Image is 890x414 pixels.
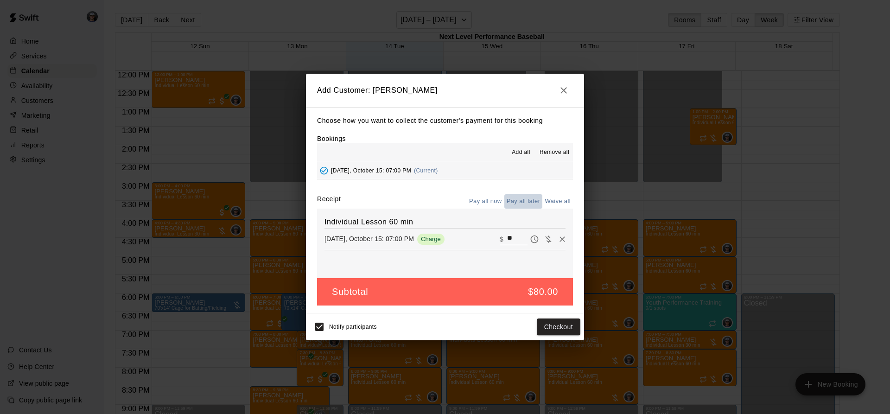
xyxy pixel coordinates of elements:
h5: Subtotal [332,286,368,298]
p: Choose how you want to collect the customer's payment for this booking [317,115,573,127]
span: [DATE], October 15: 07:00 PM [331,167,411,174]
button: Remove all [536,145,573,160]
button: Waive all [542,194,573,209]
button: Checkout [537,318,580,336]
h2: Add Customer: [PERSON_NAME] [306,74,584,107]
span: Pay later [528,235,541,242]
button: Add all [506,145,536,160]
h6: Individual Lesson 60 min [324,216,566,228]
span: Waive payment [541,235,555,242]
span: Charge [417,236,445,242]
label: Bookings [317,135,346,142]
p: $ [500,235,503,244]
span: (Current) [414,167,438,174]
button: Pay all now [467,194,504,209]
button: Pay all later [504,194,543,209]
button: Added - Collect Payment [317,164,331,178]
p: [DATE], October 15: 07:00 PM [324,234,414,243]
button: Remove [555,232,569,246]
button: Added - Collect Payment[DATE], October 15: 07:00 PM(Current) [317,162,573,179]
h5: $80.00 [528,286,558,298]
label: Receipt [317,194,341,209]
span: Add all [512,148,530,157]
span: Remove all [540,148,569,157]
span: Notify participants [329,324,377,330]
